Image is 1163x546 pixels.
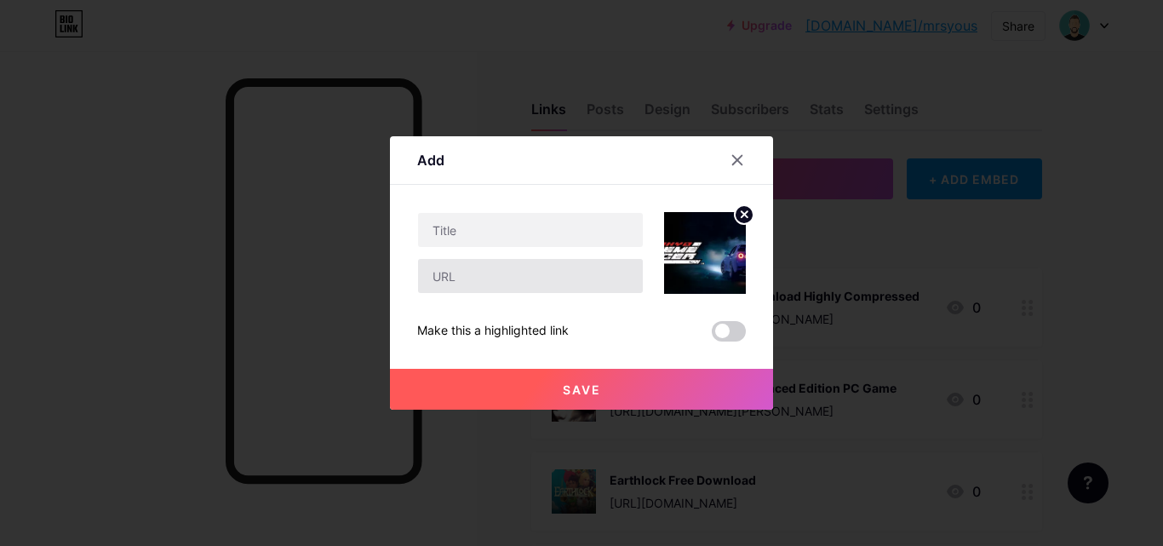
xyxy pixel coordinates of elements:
[563,382,601,397] span: Save
[390,369,773,410] button: Save
[417,150,444,170] div: Add
[418,213,643,247] input: Title
[418,259,643,293] input: URL
[417,321,569,342] div: Make this a highlighted link
[664,212,746,294] img: link_thumbnail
